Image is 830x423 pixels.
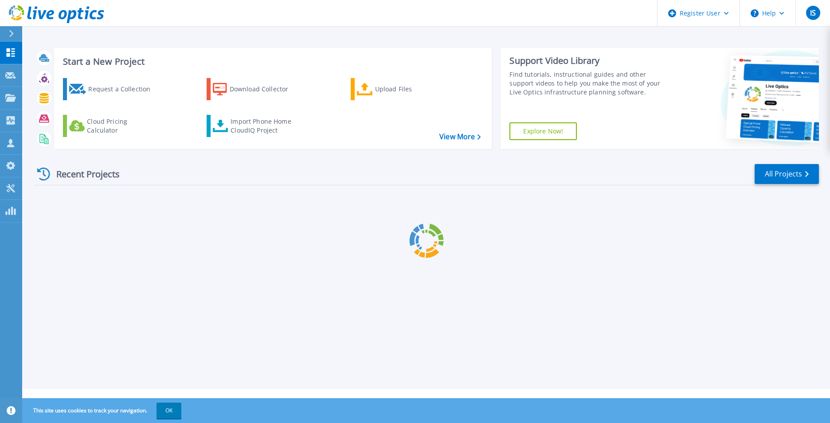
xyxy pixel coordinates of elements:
[509,122,577,140] a: Explore Now!
[231,117,300,135] div: Import Phone Home CloudIQ Project
[351,78,450,100] a: Upload Files
[63,57,481,67] h3: Start a New Project
[230,80,301,98] div: Download Collector
[24,403,181,419] span: This site uses cookies to track your navigation.
[509,70,671,97] div: Find tutorials, instructional guides and other support videos to help you make the most of your L...
[755,164,819,184] a: All Projects
[88,80,159,98] div: Request a Collection
[509,55,671,67] div: Support Video Library
[34,163,132,185] div: Recent Projects
[87,117,158,135] div: Cloud Pricing Calculator
[810,9,816,16] span: IS
[439,133,481,141] a: View More
[63,78,162,100] a: Request a Collection
[63,115,162,137] a: Cloud Pricing Calculator
[207,78,305,100] a: Download Collector
[157,403,181,419] button: OK
[375,80,446,98] div: Upload Files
